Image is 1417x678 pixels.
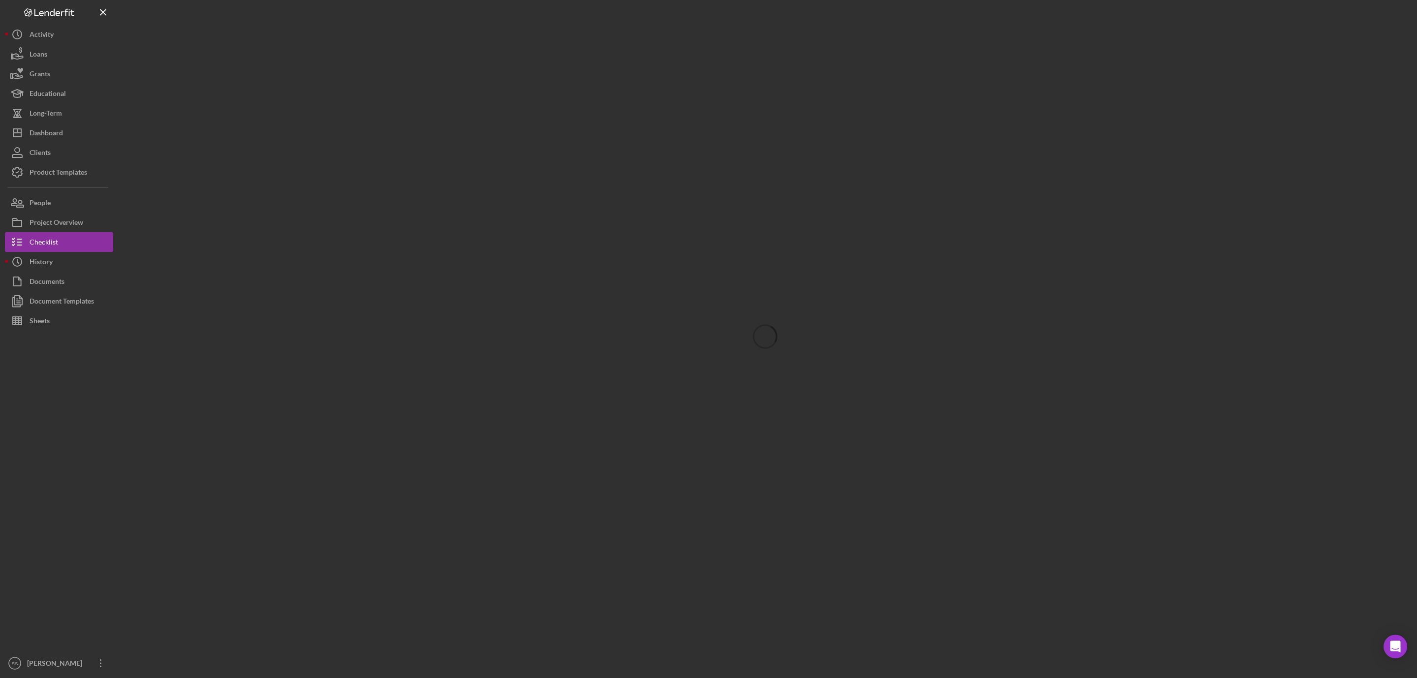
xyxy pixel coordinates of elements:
button: Project Overview [5,213,113,232]
button: Activity [5,25,113,44]
div: Sheets [30,311,50,333]
div: Checklist [30,232,58,254]
button: Checklist [5,232,113,252]
button: Sheets [5,311,113,331]
button: Grants [5,64,113,84]
div: People [30,193,51,215]
div: Project Overview [30,213,83,235]
text: SS [12,661,18,666]
button: People [5,193,113,213]
button: Long-Term [5,103,113,123]
div: Activity [30,25,54,47]
button: Document Templates [5,291,113,311]
div: [PERSON_NAME] [25,653,89,676]
button: SS[PERSON_NAME] [5,653,113,673]
div: Long-Term [30,103,62,125]
div: Document Templates [30,291,94,313]
button: Documents [5,272,113,291]
button: Product Templates [5,162,113,182]
div: Loans [30,44,47,66]
button: Educational [5,84,113,103]
div: Educational [30,84,66,106]
div: History [30,252,53,274]
div: Grants [30,64,50,86]
div: Clients [30,143,51,165]
div: Open Intercom Messenger [1384,635,1407,658]
button: Dashboard [5,123,113,143]
button: Clients [5,143,113,162]
div: Dashboard [30,123,63,145]
button: Loans [5,44,113,64]
div: Documents [30,272,64,294]
div: Product Templates [30,162,87,185]
button: History [5,252,113,272]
